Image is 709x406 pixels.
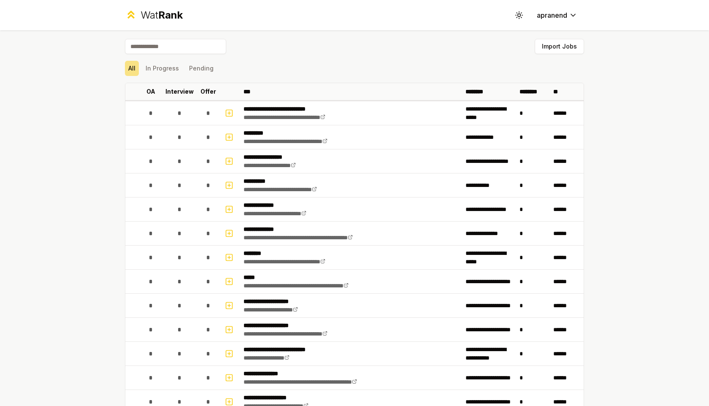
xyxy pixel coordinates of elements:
div: Wat [141,8,183,22]
span: Rank [158,9,183,21]
button: Import Jobs [535,39,584,54]
p: Interview [165,87,194,96]
button: In Progress [142,61,182,76]
button: apranend [530,8,584,23]
p: Offer [200,87,216,96]
span: apranend [537,10,567,20]
button: All [125,61,139,76]
button: Pending [186,61,217,76]
a: WatRank [125,8,183,22]
p: OA [146,87,155,96]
